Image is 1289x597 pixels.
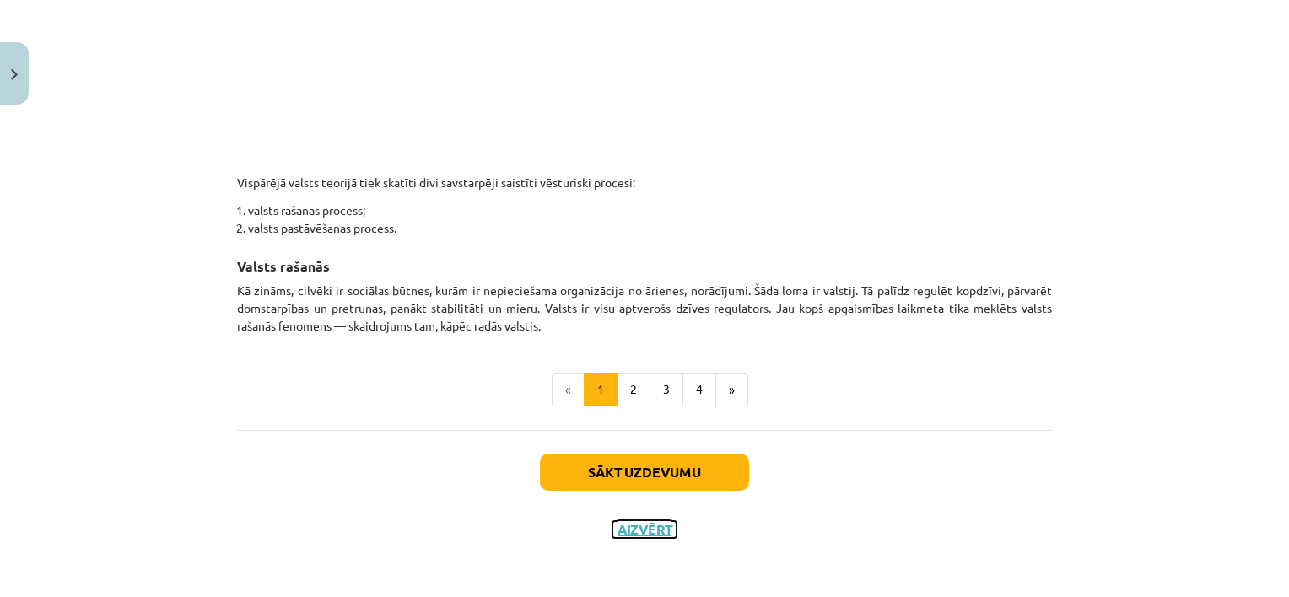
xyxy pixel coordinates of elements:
button: Sākt uzdevumu [540,454,749,491]
strong: Valsts rašanās [237,257,330,275]
button: » [715,373,748,406]
button: 3 [650,373,683,406]
nav: Page navigation example [237,373,1052,406]
li: valsts rašanās process; [248,202,1052,219]
button: Aizvērt [612,521,677,538]
button: 1 [584,373,618,406]
button: 4 [682,373,716,406]
img: icon-close-lesson-0947bae3869378f0d4975bcd49f059093ad1ed9edebbc8119c70593378902aed.svg [11,69,18,80]
li: valsts pastāvēšanas process. [248,219,1052,237]
p: Kā zināms, cilvēki ir sociālas būtnes, kurām ir nepieciešama organizācija no ārienes, norādījumi.... [237,282,1052,335]
p: Vispārējā valsts teorijā tiek skatīti divi savstarpēji saistīti vēsturiski procesi: [237,156,1052,191]
button: 2 [617,373,650,406]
